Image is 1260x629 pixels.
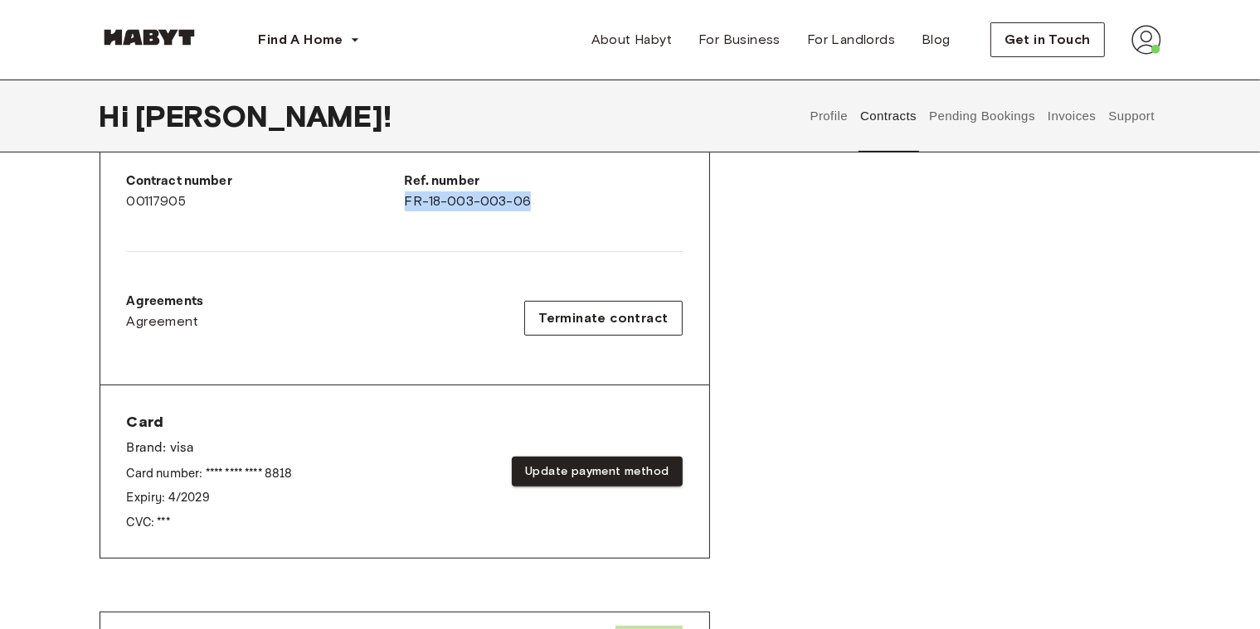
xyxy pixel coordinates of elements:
[1005,30,1091,50] span: Get in Touch
[1131,25,1161,55] img: avatar
[698,30,781,50] span: For Business
[859,80,919,152] button: Contracts
[1045,80,1097,152] button: Invoices
[127,412,293,432] span: Card
[990,22,1105,57] button: Get in Touch
[524,301,682,336] button: Terminate contract
[127,312,204,331] a: Agreement
[922,30,951,50] span: Blog
[808,80,850,152] button: Profile
[538,308,668,328] span: Terminate contract
[794,23,908,56] a: For Landlords
[405,172,683,191] p: Ref. number
[1107,80,1157,152] button: Support
[135,99,392,133] span: [PERSON_NAME] !
[127,489,293,506] p: Expiry: 4 / 2029
[100,29,199,46] img: Habyt
[578,23,685,56] a: About Habyt
[127,292,204,312] p: Agreements
[127,172,405,211] div: 00117905
[100,99,135,133] span: Hi
[512,457,682,487] button: Update payment method
[685,23,794,56] a: For Business
[259,30,343,50] span: Find A Home
[927,80,1038,152] button: Pending Bookings
[591,30,672,50] span: About Habyt
[807,30,895,50] span: For Landlords
[246,23,373,56] button: Find A Home
[127,438,293,458] p: Brand: visa
[804,80,1160,152] div: user profile tabs
[908,23,964,56] a: Blog
[405,172,683,211] div: FR-18-003-003-06
[127,312,199,331] span: Agreement
[127,172,405,191] p: Contract number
